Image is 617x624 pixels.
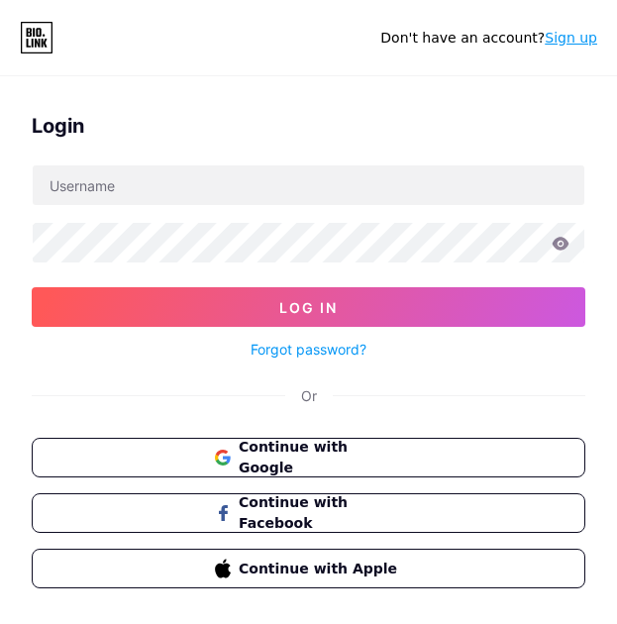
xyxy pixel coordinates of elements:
[301,385,317,406] div: Or
[32,111,585,141] div: Login
[32,493,585,533] button: Continue with Facebook
[545,30,597,46] a: Sign up
[251,339,366,360] a: Forgot password?
[32,287,585,327] button: Log In
[32,549,585,588] button: Continue with Apple
[239,437,402,478] span: Continue with Google
[380,28,597,49] div: Don't have an account?
[32,438,585,477] button: Continue with Google
[239,492,402,534] span: Continue with Facebook
[239,559,402,579] span: Continue with Apple
[279,299,338,316] span: Log In
[33,165,584,205] input: Username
